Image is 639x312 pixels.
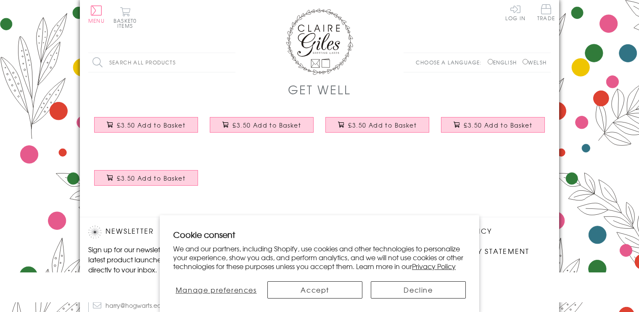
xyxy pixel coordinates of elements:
span: Menu [88,17,105,24]
img: Claire Giles Greetings Cards [286,8,353,75]
button: £3.50 Add to Basket [325,117,430,133]
p: We and our partners, including Shopify, use cookies and other technologies to personalize your ex... [173,244,466,270]
span: Manage preferences [176,285,257,295]
a: Get Well Card, Banner, Get Well Soon, Embellished with colourful pompoms £3.50 Add to Basket [88,164,204,200]
a: Get Well Card, Rainbow block letters and stars, with gold foil £3.50 Add to Basket [204,111,319,147]
label: Welsh [523,59,547,66]
button: £3.50 Add to Basket [210,117,314,133]
button: £3.50 Add to Basket [94,117,198,133]
a: Log In [505,4,525,21]
a: Get Well Card, Pills, Get Well Soon £3.50 Add to Basket [319,111,435,147]
input: Welsh [523,59,528,64]
button: Menu [88,5,105,23]
button: Decline [371,281,466,299]
a: Trade [537,4,555,22]
span: 0 items [117,17,137,29]
label: English [488,59,521,66]
button: Manage preferences [173,281,259,299]
button: £3.50 Add to Basket [94,170,198,186]
span: £3.50 Add to Basket [117,174,185,182]
a: Privacy Policy [412,261,456,271]
span: £3.50 Add to Basket [232,121,301,129]
span: £3.50 Add to Basket [117,121,185,129]
input: Search [227,53,235,72]
input: Search all products [88,53,235,72]
h1: Get Well [288,81,351,98]
span: £3.50 Add to Basket [464,121,532,129]
p: Choose a language: [416,59,486,66]
button: £3.50 Add to Basket [441,117,545,133]
p: Sign up for our newsletter to receive the latest product launches, news and offers directly to yo... [88,244,231,275]
a: Get Well Card, Blue Star, Get Well Soon, Embellished with a shiny padded star £3.50 Add to Basket [435,111,551,147]
input: English [488,59,493,64]
button: Basket0 items [114,7,137,28]
h2: Cookie consent [173,229,466,240]
a: Get Well Card, Sunshine and Clouds, Sorry to hear you're Under the Weather £3.50 Add to Basket [88,111,204,147]
h2: Newsletter [88,226,231,238]
span: Trade [537,4,555,21]
button: Accept [267,281,362,299]
span: £3.50 Add to Basket [348,121,417,129]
